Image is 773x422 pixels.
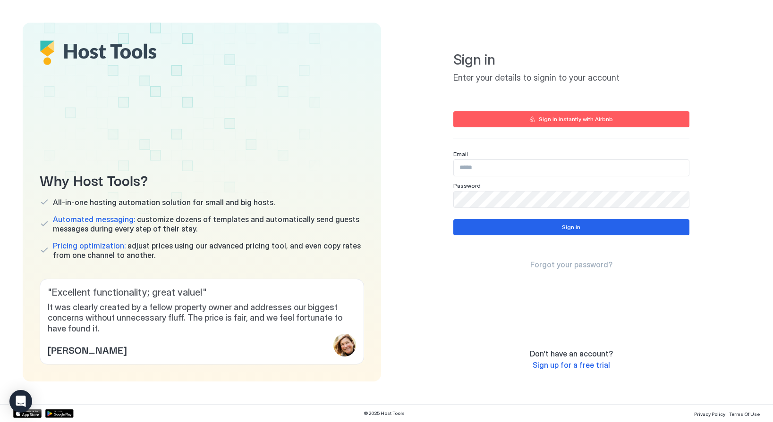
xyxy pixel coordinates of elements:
a: Google Play Store [45,409,74,418]
a: Terms Of Use [729,408,760,418]
div: Open Intercom Messenger [9,390,32,413]
span: Automated messaging: [53,215,135,224]
input: Input Field [454,191,689,207]
span: Sign in [453,51,689,69]
span: Sign up for a free trial [533,360,610,370]
span: adjust prices using our advanced pricing tool, and even copy rates from one channel to another. [53,241,364,260]
span: All-in-one hosting automation solution for small and big hosts. [53,198,275,207]
span: Why Host Tools? [40,169,364,190]
div: profile [333,334,356,356]
span: Password [453,182,481,189]
span: Pricing optimization: [53,241,126,250]
button: Sign in instantly with Airbnb [453,111,689,127]
span: Don't have an account? [530,349,613,358]
span: Privacy Policy [694,411,725,417]
span: [PERSON_NAME] [48,342,127,356]
a: Privacy Policy [694,408,725,418]
button: Sign in [453,219,689,235]
span: © 2025 Host Tools [364,410,405,416]
input: Input Field [454,160,689,176]
a: Forgot your password? [530,260,612,270]
span: Email [453,150,468,157]
span: It was clearly created by a fellow property owner and addresses our biggest concerns without unne... [48,302,356,334]
div: Sign in [562,223,580,232]
span: " Excellent functionality; great value! " [48,287,356,298]
div: Sign in instantly with Airbnb [539,115,613,124]
a: App Store [13,409,42,418]
a: Sign up for a free trial [533,360,610,370]
span: customize dozens of templates and automatically send guests messages during every step of their s... [53,215,364,233]
span: Enter your details to signin to your account [453,73,689,83]
span: Terms Of Use [729,411,760,417]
